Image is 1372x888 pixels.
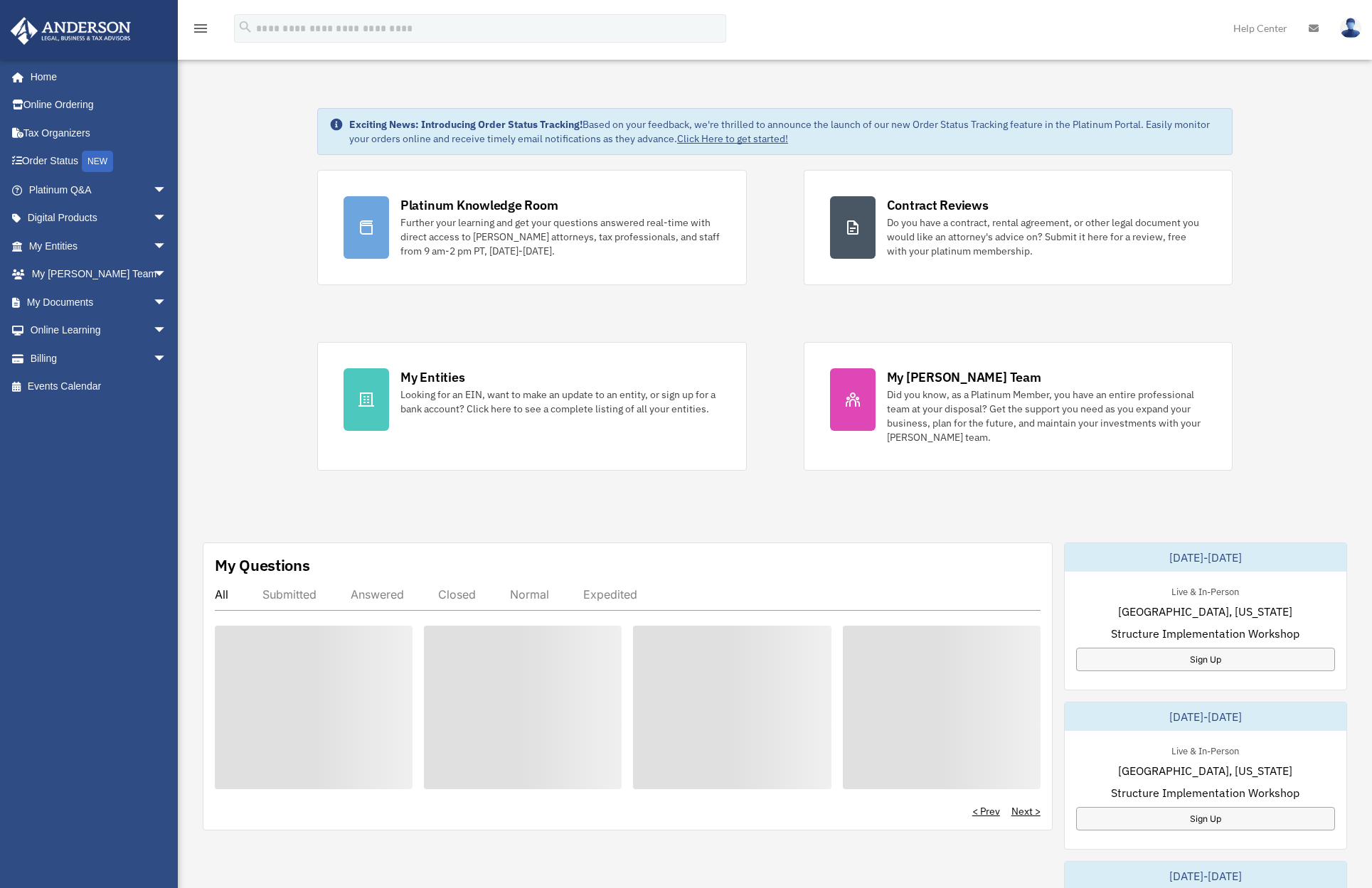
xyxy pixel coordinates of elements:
a: Contract Reviews Do you have a contract, rental agreement, or other legal document you would like... [804,170,1233,285]
a: Events Calendar [10,373,188,401]
a: Platinum Knowledge Room Further your learning and get your questions answered real-time with dire... [317,170,747,285]
a: menu [192,25,209,37]
div: Did you know, as a Platinum Member, you have an entire professional team at your disposal? Get th... [887,387,1207,444]
span: arrow_drop_down [153,176,181,205]
div: Platinum Knowledge Room [400,196,558,214]
div: [DATE]-[DATE] [1065,702,1346,731]
span: [GEOGRAPHIC_DATA], [US_STATE] [1118,762,1292,779]
div: Contract Reviews [887,196,989,214]
span: arrow_drop_down [153,344,181,373]
span: Structure Implementation Workshop [1111,784,1299,801]
div: My Questions [215,555,310,576]
a: < Prev [972,804,1000,818]
a: Digital Productsarrow_drop_down [10,204,188,232]
a: Click Here to get started! [677,132,788,145]
i: search [238,19,253,35]
div: Submitted [262,587,317,601]
span: arrow_drop_down [153,316,181,346]
div: Closed [438,587,476,601]
img: Anderson Advisors Platinum Portal [6,17,135,45]
a: Sign Up [1076,648,1335,671]
a: Next > [1011,804,1041,818]
div: Live & In-Person [1160,583,1250,598]
a: Online Ordering [10,91,188,119]
a: Sign Up [1076,807,1335,830]
a: Home [10,63,181,91]
a: Online Learningarrow_drop_down [10,316,188,345]
div: Further your learning and get your questions answered real-time with direct access to [PERSON_NAM... [400,215,720,258]
div: Based on your feedback, we're thrilled to announce the launch of our new Order Status Tracking fe... [349,117,1221,146]
div: Normal [510,587,549,601]
div: My Entities [400,368,464,386]
img: User Pic [1340,18,1361,38]
div: All [215,587,228,601]
a: Billingarrow_drop_down [10,344,188,373]
a: My [PERSON_NAME] Teamarrow_drop_down [10,260,188,289]
span: arrow_drop_down [153,232,181,261]
a: Order StatusNEW [10,147,188,176]
a: My Entities Looking for an EIN, want to make an update to an entity, or sign up for a bank accoun... [317,342,747,471]
div: [DATE]-[DATE] [1065,543,1346,572]
span: [GEOGRAPHIC_DATA], [US_STATE] [1118,603,1292,620]
i: menu [192,20,209,37]
div: NEW [82,151,113,172]
a: Tax Organizers [10,119,188,147]
div: Expedited [583,587,637,601]
a: My Entitiesarrow_drop_down [10,232,188,260]
span: arrow_drop_down [153,288,181,317]
a: My [PERSON_NAME] Team Did you know, as a Platinum Member, you have an entire professional team at... [804,342,1233,471]
div: Live & In-Person [1160,742,1250,757]
strong: Exciting News: Introducing Order Status Tracking! [349,118,583,131]
span: arrow_drop_down [153,204,181,233]
a: Platinum Q&Aarrow_drop_down [10,176,188,204]
div: Looking for an EIN, want to make an update to an entity, or sign up for a bank account? Click her... [400,387,720,416]
div: Answered [351,587,404,601]
span: Structure Implementation Workshop [1111,625,1299,642]
span: arrow_drop_down [153,260,181,289]
div: My [PERSON_NAME] Team [887,368,1041,386]
a: My Documentsarrow_drop_down [10,288,188,316]
div: Do you have a contract, rental agreement, or other legal document you would like an attorney's ad... [887,215,1207,258]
